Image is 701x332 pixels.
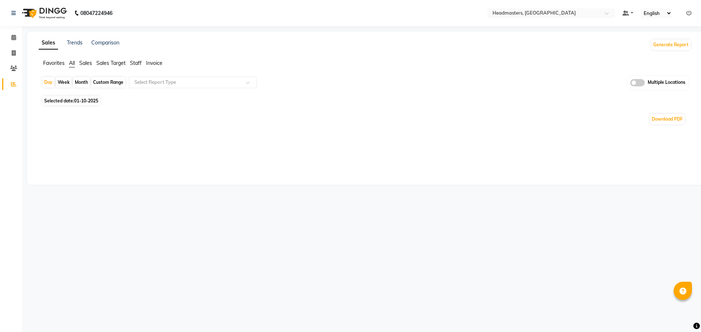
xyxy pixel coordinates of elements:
[73,77,90,87] div: Month
[130,60,142,66] span: Staff
[96,60,126,66] span: Sales Target
[648,79,685,86] span: Multiple Locations
[74,98,98,103] span: 01-10-2025
[19,3,69,23] img: logo
[67,39,83,46] a: Trends
[39,36,58,50] a: Sales
[56,77,72,87] div: Week
[80,3,112,23] b: 08047224946
[69,60,75,66] span: All
[146,60,162,66] span: Invoice
[91,39,119,46] a: Comparison
[42,96,100,105] span: Selected date:
[651,40,690,50] button: Generate Report
[91,77,125,87] div: Custom Range
[42,77,54,87] div: Day
[79,60,92,66] span: Sales
[650,114,685,124] button: Download PDF
[43,60,65,66] span: Favorites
